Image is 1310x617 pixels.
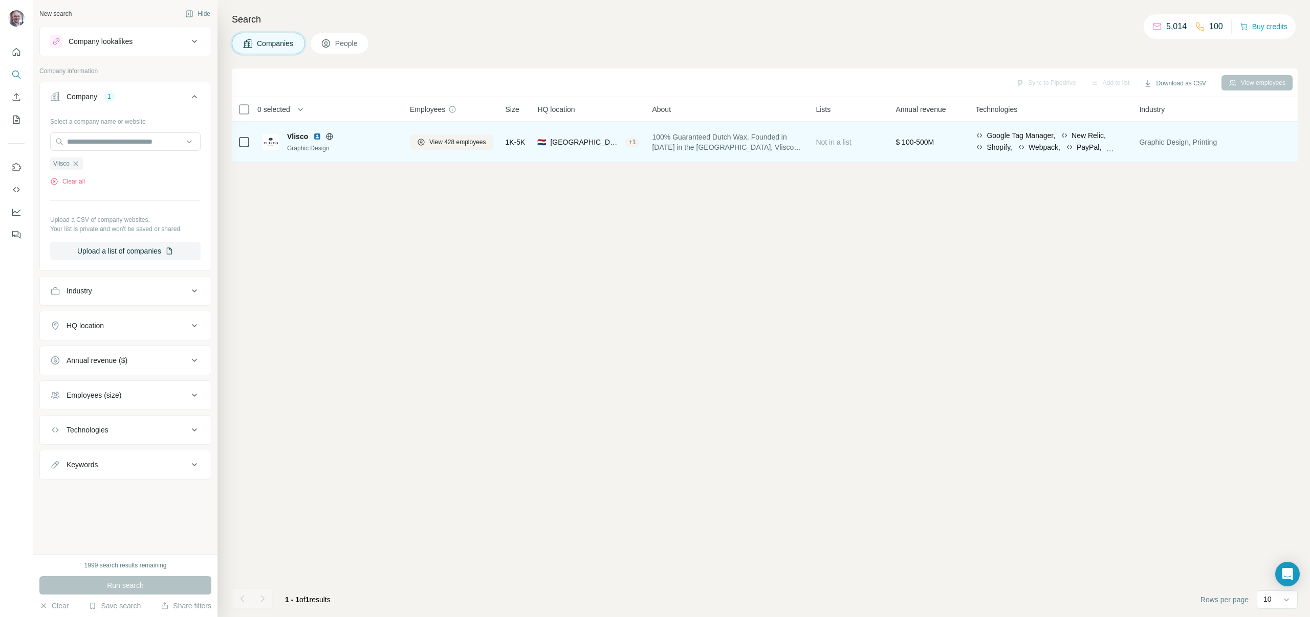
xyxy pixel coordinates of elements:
button: My lists [8,110,25,129]
button: Search [8,65,25,84]
button: Quick start [8,43,25,61]
button: Hide [178,6,217,21]
span: Technologies [975,104,1017,115]
div: 1 [103,92,115,101]
span: Size [506,104,519,115]
span: Vlisco [287,131,308,142]
span: 1K-5K [506,137,526,147]
button: Use Surfe on LinkedIn [8,158,25,176]
button: Enrich CSV [8,88,25,106]
button: Company lookalikes [40,29,211,54]
span: 1 [305,596,310,604]
button: Buy credits [1240,19,1287,34]
img: Logo of Vlisco [263,134,279,150]
span: View 428 employees [429,138,486,147]
span: Not in a list [816,138,851,146]
button: Share filters [161,601,211,611]
button: Clear [39,601,69,611]
button: Feedback [8,225,25,244]
p: Upload a CSV of company websites. [50,215,201,224]
span: Vlisco [53,159,70,168]
button: Dashboard [8,203,25,221]
span: $ 100-500M [896,138,934,146]
div: 1999 search results remaining [84,561,167,570]
span: People [335,38,359,49]
div: Technologies [67,425,108,435]
div: Employees (size) [67,390,121,400]
span: Annual revenue [896,104,946,115]
button: Save search [89,601,141,611]
button: Annual revenue ($) [40,348,211,373]
span: PayPal, [1077,142,1101,152]
p: Your list is private and won't be saved or shared. [50,224,201,234]
span: results [285,596,331,604]
span: New Relic, [1072,130,1106,141]
div: Company lookalikes [69,36,133,47]
span: Industry [1139,104,1165,115]
span: Google Tag Manager, [987,130,1055,141]
button: Company1 [40,84,211,113]
button: Employees (size) [40,383,211,407]
div: Graphic Design [287,144,398,153]
span: 🇳🇱 [537,137,546,147]
span: HQ location [537,104,575,115]
span: Rows per page [1200,595,1249,605]
button: HQ location [40,313,211,338]
span: Shopify, [987,142,1012,152]
p: 10 [1263,594,1272,604]
p: Company information [39,66,211,76]
span: Webpack, [1029,142,1060,152]
span: Graphic Design, Printing [1139,137,1217,147]
div: HQ location [67,321,104,331]
button: Keywords [40,452,211,477]
button: Use Surfe API [8,180,25,199]
span: Lists [816,104,831,115]
button: Download as CSV [1137,76,1213,91]
h4: Search [232,12,1298,27]
button: Clear all [50,177,85,186]
div: Company [67,92,97,102]
span: 100% Guaranteed Dutch Wax. Founded in [DATE] in the [GEOGRAPHIC_DATA], Vlisco has been designing ... [652,132,803,152]
p: 5,014 [1166,20,1187,33]
button: Technologies [40,418,211,442]
div: Open Intercom Messenger [1275,562,1300,586]
span: [GEOGRAPHIC_DATA], [GEOGRAPHIC_DATA] [550,137,620,147]
span: Employees [410,104,445,115]
span: of [299,596,305,604]
span: 1 - 1 [285,596,299,604]
button: Upload a list of companies [50,242,201,260]
span: Companies [257,38,294,49]
img: LinkedIn logo [313,132,321,141]
div: + 1 [625,138,640,147]
span: About [652,104,671,115]
div: New search [39,9,72,18]
div: Select a company name or website [50,113,201,126]
button: View 428 employees [410,134,493,150]
div: Annual revenue ($) [67,355,127,365]
div: Industry [67,286,92,296]
div: Keywords [67,460,98,470]
img: Avatar [8,10,25,27]
span: 0 selected [257,104,290,115]
button: Industry [40,279,211,303]
p: 100 [1209,20,1223,33]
